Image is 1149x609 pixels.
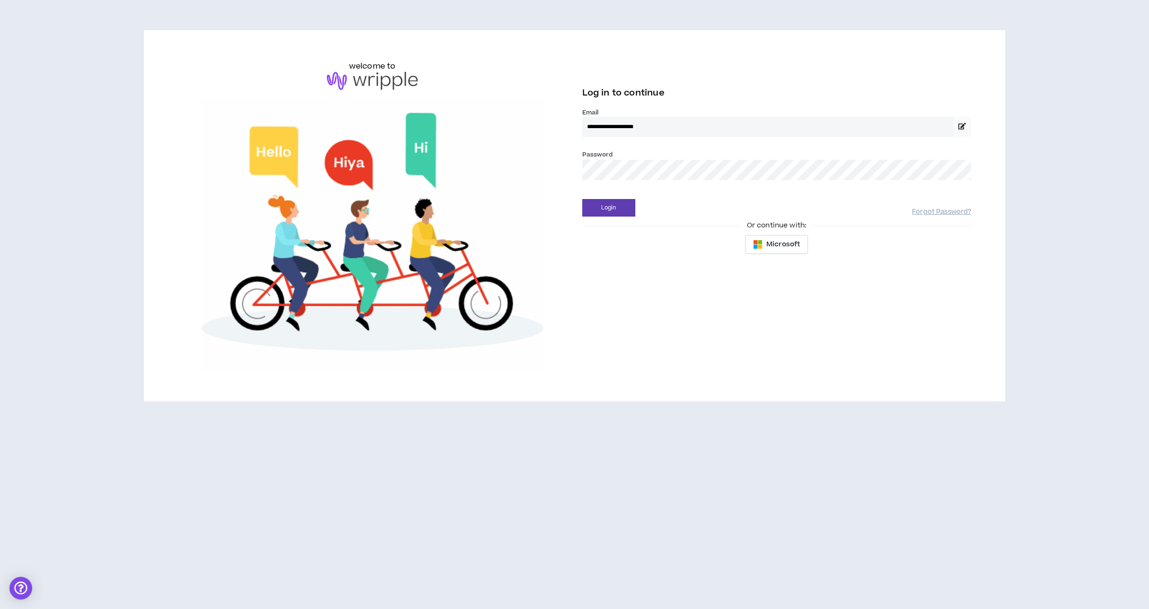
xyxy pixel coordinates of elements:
span: Microsoft [766,239,800,250]
div: Open Intercom Messenger [9,577,32,600]
label: Password [582,150,613,159]
a: Forgot Password? [912,208,971,217]
img: Welcome to Wripple [178,99,567,371]
button: Microsoft [745,235,808,254]
img: logo-brand.png [327,72,418,90]
button: Login [582,199,635,217]
span: Or continue with: [740,220,813,231]
span: Log in to continue [582,87,665,99]
label: Email [582,108,972,117]
h6: welcome to [349,61,396,72]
